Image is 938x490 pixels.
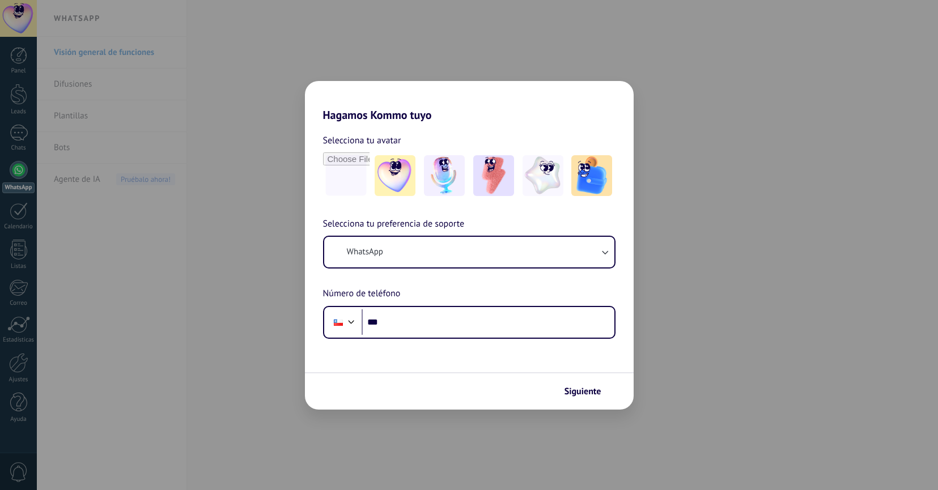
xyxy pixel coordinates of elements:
[375,155,415,196] img: -1.jpeg
[571,155,612,196] img: -5.jpeg
[323,133,401,148] span: Selecciona tu avatar
[328,310,349,334] div: Chile: + 56
[559,382,617,401] button: Siguiente
[347,246,383,258] span: WhatsApp
[305,81,634,122] h2: Hagamos Kommo tuyo
[324,237,614,267] button: WhatsApp
[473,155,514,196] img: -3.jpeg
[323,287,401,301] span: Número de teléfono
[323,217,465,232] span: Selecciona tu preferencia de soporte
[523,155,563,196] img: -4.jpeg
[424,155,465,196] img: -2.jpeg
[565,387,601,395] span: Siguiente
